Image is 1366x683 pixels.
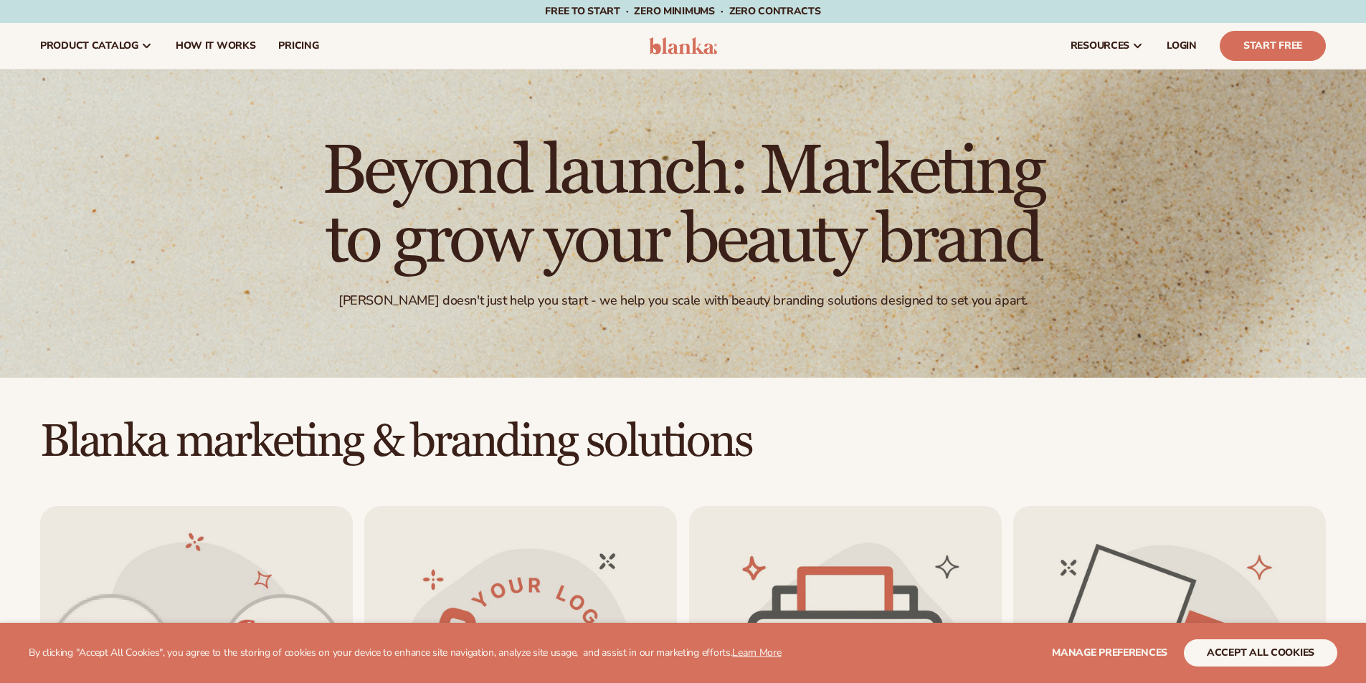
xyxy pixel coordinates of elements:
span: resources [1071,40,1129,52]
a: pricing [267,23,330,69]
span: How It Works [176,40,256,52]
a: How It Works [164,23,267,69]
button: accept all cookies [1184,639,1337,667]
span: product catalog [40,40,138,52]
a: Learn More [732,646,781,659]
span: pricing [278,40,318,52]
p: By clicking "Accept All Cookies", you agree to the storing of cookies on your device to enhance s... [29,647,782,659]
a: resources [1059,23,1155,69]
span: Manage preferences [1052,646,1167,659]
div: [PERSON_NAME] doesn't just help you start - we help you scale with beauty branding solutions desi... [338,292,1028,309]
a: LOGIN [1155,23,1208,69]
span: LOGIN [1167,40,1197,52]
span: Free to start · ZERO minimums · ZERO contracts [545,4,820,18]
img: logo [649,37,717,54]
button: Manage preferences [1052,639,1167,667]
a: product catalog [29,23,164,69]
h1: Beyond launch: Marketing to grow your beauty brand [289,138,1078,275]
a: Start Free [1220,31,1326,61]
